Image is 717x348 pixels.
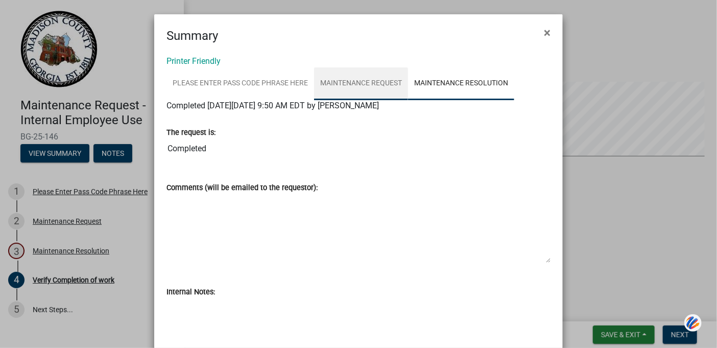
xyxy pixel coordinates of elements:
label: The request is: [166,129,216,136]
span: × [544,26,551,40]
a: Maintenance Request [314,67,408,100]
a: Maintenance Resolution [408,67,514,100]
button: Close [536,18,559,47]
a: Printer Friendly [166,56,221,66]
label: Comments (will be emailed to the requestor): [166,184,318,192]
h4: Summary [166,27,218,45]
img: svg+xml;base64,PHN2ZyB3aWR0aD0iNDQiIGhlaWdodD0iNDQiIHZpZXdCb3g9IjAgMCA0NCA0NCIgZmlsbD0ibm9uZSIgeG... [684,314,702,333]
a: Please Enter Pass Code Phrase Here [166,67,314,100]
label: Internal Notes: [166,289,215,296]
span: Completed [DATE][DATE] 9:50 AM EDT by [PERSON_NAME] [166,101,379,110]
